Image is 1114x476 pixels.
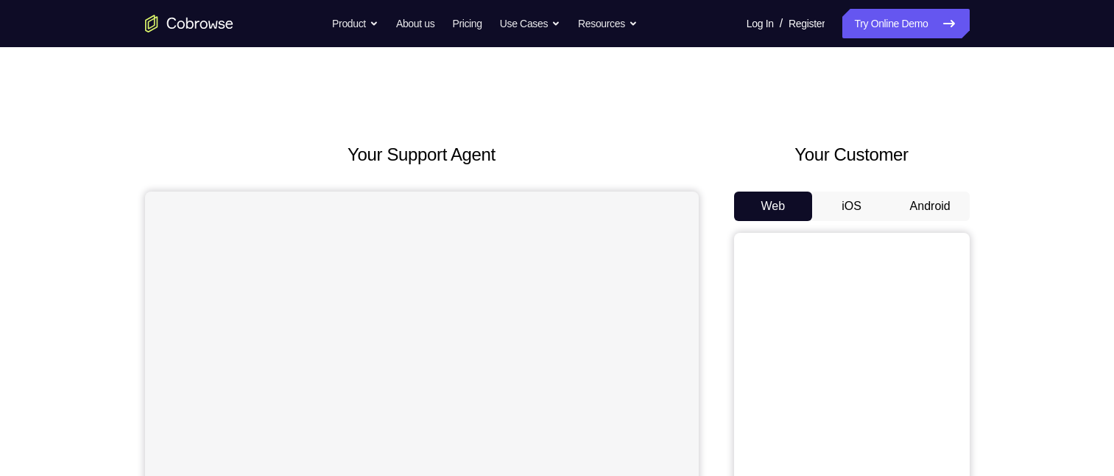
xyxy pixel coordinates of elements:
a: Go to the home page [145,15,233,32]
button: iOS [812,192,891,221]
button: Android [891,192,970,221]
button: Use Cases [500,9,560,38]
button: Product [332,9,378,38]
a: Try Online Demo [842,9,969,38]
button: Resources [578,9,638,38]
button: Web [734,192,813,221]
span: / [780,15,783,32]
h2: Your Customer [734,141,970,168]
h2: Your Support Agent [145,141,699,168]
a: Register [789,9,825,38]
a: Pricing [452,9,482,38]
a: Log In [747,9,774,38]
a: About us [396,9,434,38]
